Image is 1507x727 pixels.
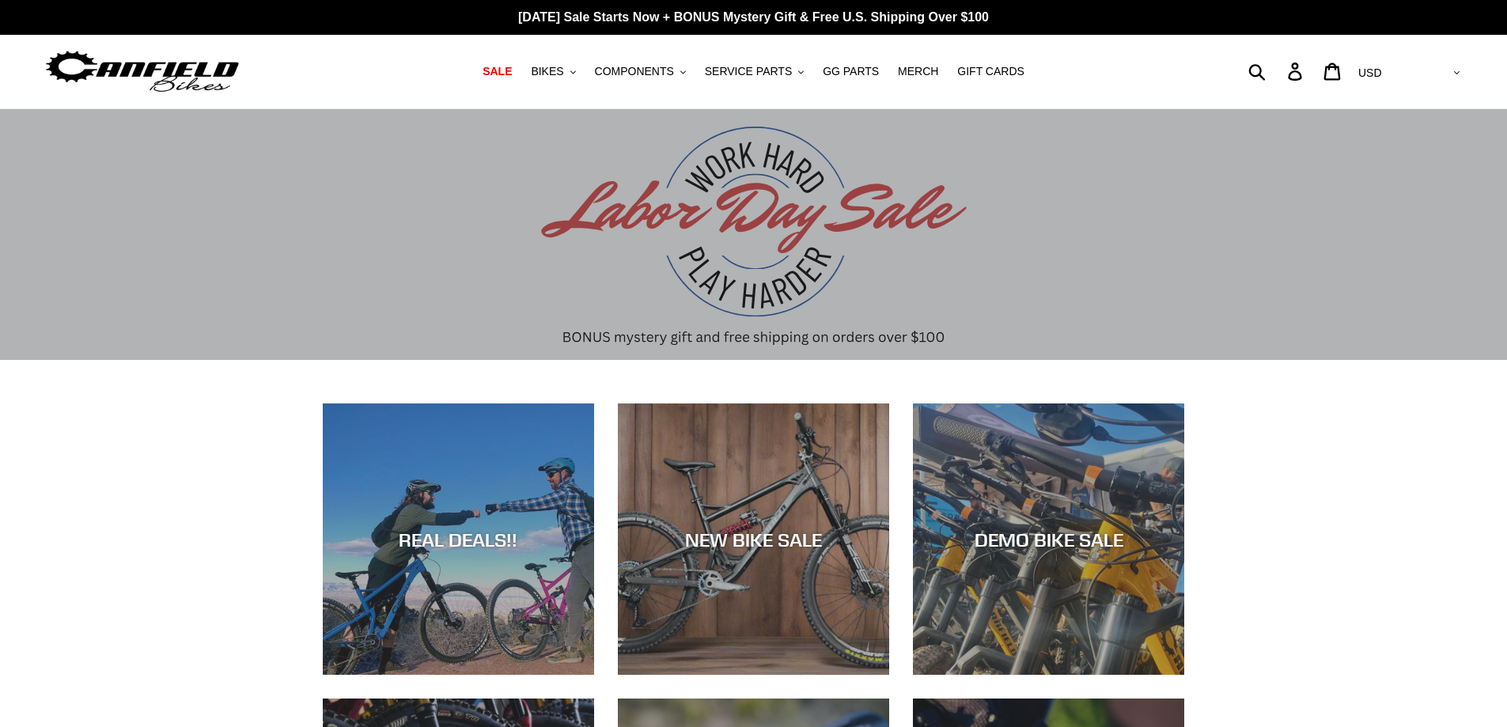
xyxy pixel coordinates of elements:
[587,61,694,82] button: COMPONENTS
[913,528,1184,551] div: DEMO BIKE SALE
[523,61,583,82] button: BIKES
[595,65,674,78] span: COMPONENTS
[705,65,792,78] span: SERVICE PARTS
[531,65,563,78] span: BIKES
[913,403,1184,675] a: DEMO BIKE SALE
[957,65,1024,78] span: GIFT CARDS
[618,403,889,675] a: NEW BIKE SALE
[483,65,512,78] span: SALE
[618,528,889,551] div: NEW BIKE SALE
[44,47,241,97] img: Canfield Bikes
[890,61,946,82] a: MERCH
[1257,54,1297,89] input: Search
[323,528,594,551] div: REAL DEALS!!
[823,65,879,78] span: GG PARTS
[475,61,520,82] a: SALE
[697,61,812,82] button: SERVICE PARTS
[898,65,938,78] span: MERCH
[949,61,1032,82] a: GIFT CARDS
[815,61,887,82] a: GG PARTS
[323,403,594,675] a: REAL DEALS!!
